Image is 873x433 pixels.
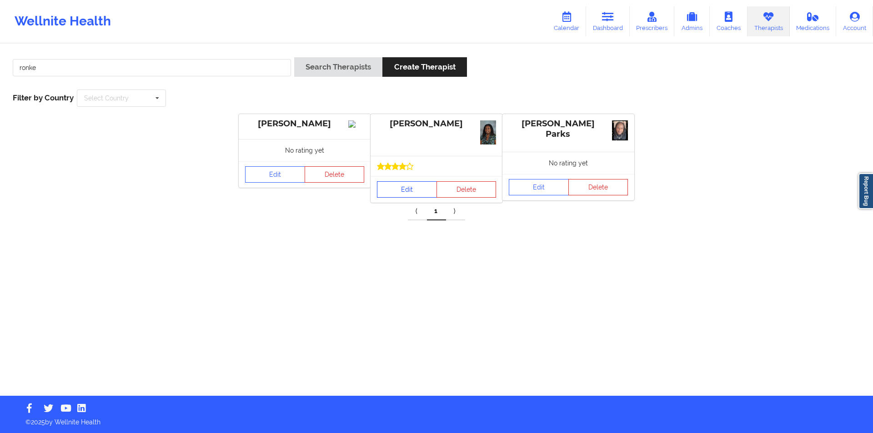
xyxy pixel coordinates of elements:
[294,57,382,77] button: Search Therapists
[630,6,675,36] a: Prescribers
[348,120,364,128] img: Image%2Fplaceholer-image.png
[19,411,854,427] p: © 2025 by Wellnite Health
[502,152,634,174] div: No rating yet
[446,202,465,220] a: Next item
[480,120,496,144] img: f6631ae8-8e48-489e-9dba-e57b2aca5ee1Ronke_Angelica_Headshot.jpg
[377,181,437,198] a: Edit
[239,139,371,161] div: No rating yet
[836,6,873,36] a: Account
[586,6,630,36] a: Dashboard
[858,173,873,209] a: Report Bug
[245,119,364,129] div: [PERSON_NAME]
[245,166,305,183] a: Edit
[377,119,496,129] div: [PERSON_NAME]
[305,166,365,183] button: Delete
[568,179,628,195] button: Delete
[436,181,497,198] button: Delete
[612,120,628,140] img: rbONwiHTJCQd3Estbp7VZpaw3oC6bImEMNfo9_11qKE.png
[13,59,291,76] input: Search Keywords
[748,6,790,36] a: Therapists
[710,6,748,36] a: Coaches
[408,202,427,220] a: Previous item
[547,6,586,36] a: Calendar
[509,179,569,195] a: Edit
[427,202,446,220] a: 1
[790,6,837,36] a: Medications
[408,202,465,220] div: Pagination Navigation
[84,95,129,101] div: Select Country
[509,119,628,139] div: [PERSON_NAME] Parks
[382,57,467,77] button: Create Therapist
[674,6,710,36] a: Admins
[13,93,74,102] span: Filter by Country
